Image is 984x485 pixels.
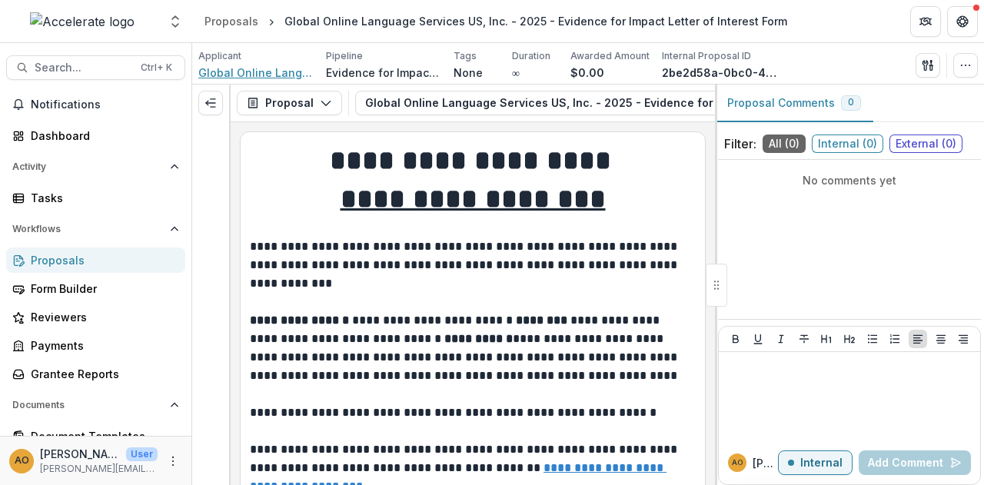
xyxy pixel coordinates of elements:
[772,330,790,348] button: Italicize
[31,98,179,111] span: Notifications
[198,10,793,32] nav: breadcrumb
[6,333,185,358] a: Payments
[12,161,164,172] span: Activity
[800,457,843,470] p: Internal
[932,330,950,348] button: Align Center
[138,59,175,76] div: Ctrl + K
[570,49,650,63] p: Awarded Amount
[6,185,185,211] a: Tasks
[454,65,483,81] p: None
[795,330,813,348] button: Strike
[6,393,185,417] button: Open Documents
[35,61,131,75] span: Search...
[355,91,926,115] button: Global Online Language Services US, Inc. - 2025 - Evidence for Impact Letter of Interest Form
[889,135,962,153] span: External ( 0 )
[724,172,975,188] p: No comments yet
[237,91,342,115] button: Proposal
[817,330,836,348] button: Heading 1
[198,10,264,32] a: Proposals
[40,446,120,462] p: [PERSON_NAME]
[909,330,927,348] button: Align Left
[840,330,859,348] button: Heading 2
[6,361,185,387] a: Grantee Reports
[198,49,241,63] p: Applicant
[198,65,314,81] a: Global Online Language Services US, Inc.
[31,128,173,144] div: Dashboard
[954,330,972,348] button: Align Right
[6,154,185,179] button: Open Activity
[715,85,873,122] button: Proposal Comments
[12,400,164,410] span: Documents
[31,190,173,206] div: Tasks
[31,428,173,444] div: Document Templates
[863,330,882,348] button: Bullet List
[30,12,135,31] img: Accelerate logo
[886,330,904,348] button: Ordered List
[848,97,854,108] span: 0
[204,13,258,29] div: Proposals
[31,309,173,325] div: Reviewers
[512,49,550,63] p: Duration
[31,366,173,382] div: Grantee Reports
[165,6,186,37] button: Open entity switcher
[947,6,978,37] button: Get Help
[6,276,185,301] a: Form Builder
[6,424,185,449] a: Document Templates
[284,13,787,29] div: Global Online Language Services US, Inc. - 2025 - Evidence for Impact Letter of Interest Form
[6,217,185,241] button: Open Workflows
[40,462,158,476] p: [PERSON_NAME][EMAIL_ADDRESS][DOMAIN_NAME]
[662,49,751,63] p: Internal Proposal ID
[812,135,883,153] span: Internal ( 0 )
[31,337,173,354] div: Payments
[454,49,477,63] p: Tags
[6,247,185,273] a: Proposals
[164,452,182,470] button: More
[662,65,777,81] p: 2be2d58a-0bc0-4deb-be0b-66d6ef4c1f96
[12,224,164,234] span: Workflows
[15,456,29,466] div: Amy Omand
[31,281,173,297] div: Form Builder
[6,304,185,330] a: Reviewers
[326,65,441,81] p: Evidence for Impact LOI and Application
[6,123,185,148] a: Dashboard
[326,49,363,63] p: Pipeline
[753,455,778,471] p: [PERSON_NAME]
[198,91,223,115] button: Expand left
[726,330,745,348] button: Bold
[724,135,756,153] p: Filter:
[512,65,520,81] p: ∞
[749,330,767,348] button: Underline
[570,65,604,81] p: $0.00
[778,450,853,475] button: Internal
[732,459,743,467] div: Amy Omand
[910,6,941,37] button: Partners
[763,135,806,153] span: All ( 0 )
[126,447,158,461] p: User
[6,55,185,80] button: Search...
[31,252,173,268] div: Proposals
[859,450,971,475] button: Add Comment
[6,92,185,117] button: Notifications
